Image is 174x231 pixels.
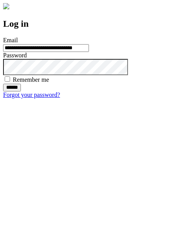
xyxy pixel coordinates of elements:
[3,3,9,9] img: logo-4e3dc11c47720685a147b03b5a06dd966a58ff35d612b21f08c02c0306f2b779.png
[13,76,49,83] label: Remember me
[3,91,60,98] a: Forgot your password?
[3,19,171,29] h2: Log in
[3,52,27,59] label: Password
[3,37,18,43] label: Email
